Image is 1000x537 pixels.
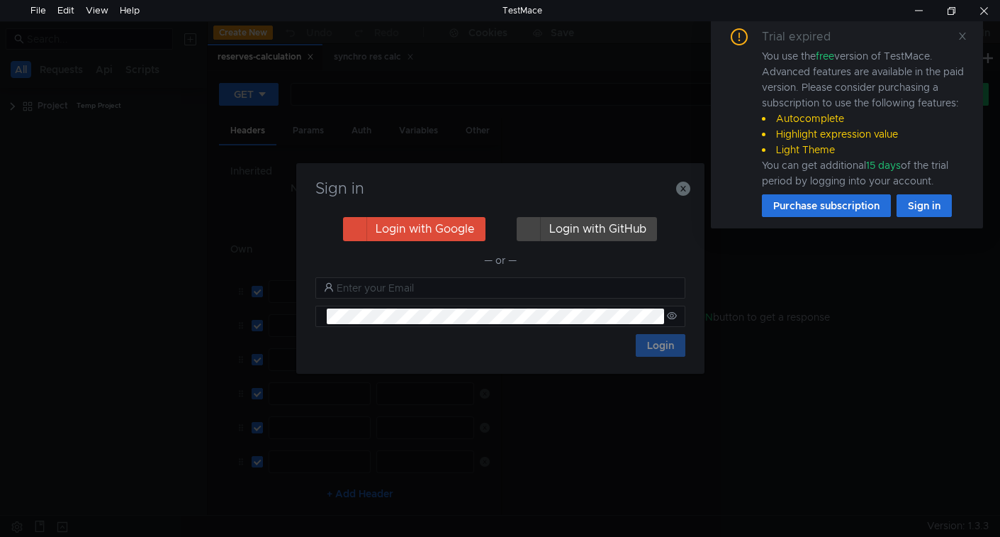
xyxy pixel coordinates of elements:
[517,217,657,241] button: Login with GitHub
[762,111,966,126] li: Autocomplete
[866,159,901,172] span: 15 days
[762,126,966,142] li: Highlight expression value
[816,50,834,62] span: free
[313,180,687,197] h3: Sign in
[762,194,891,217] button: Purchase subscription
[343,217,485,241] button: Login with Google
[762,48,966,189] div: You use the version of TestMace. Advanced features are available in the paid version. Please cons...
[897,194,952,217] button: Sign in
[762,28,848,45] div: Trial expired
[315,252,685,269] div: — or —
[337,280,677,296] input: Enter your Email
[762,157,966,189] div: You can get additional of the trial period by logging into your account.
[762,142,966,157] li: Light Theme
